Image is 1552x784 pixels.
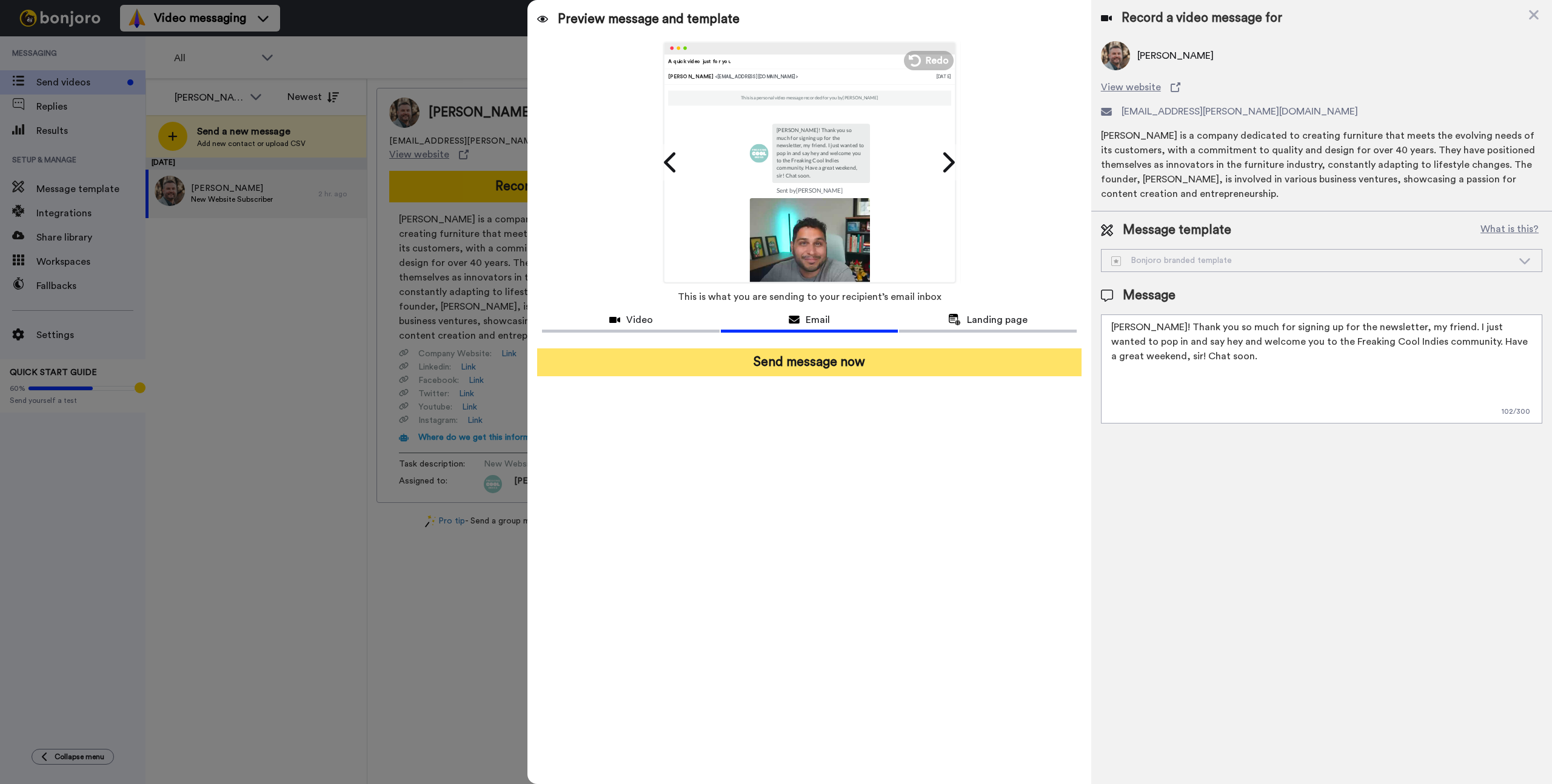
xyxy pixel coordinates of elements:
span: This is what you are sending to your recipient’s email inbox [678,284,942,310]
button: What is this? [1477,221,1542,239]
a: View website [1101,80,1542,95]
p: [PERSON_NAME]! Thank you so much for signing up for the newsletter, my friend. I just wanted to p... [776,127,865,179]
span: View website [1101,80,1161,95]
span: [EMAIL_ADDRESS][PERSON_NAME][DOMAIN_NAME] [1122,104,1358,119]
div: [PERSON_NAME] [668,73,936,80]
div: [PERSON_NAME] is a company dedicated to creating furniture that meets the evolving needs of its c... [1101,128,1542,201]
span: Video [626,313,653,327]
p: This is a personal video message recorded for you by [PERSON_NAME] [741,95,878,101]
td: Sent by [PERSON_NAME] [749,183,869,198]
textarea: [PERSON_NAME]! Thank you so much for signing up for the newsletter, my friend. I just wanted to p... [1101,314,1542,424]
button: Send message now [537,348,1081,376]
img: demo-template.svg [1111,256,1121,266]
span: Landing page [967,313,1028,327]
span: Message template [1123,221,1231,239]
div: [DATE] [935,73,951,80]
span: Message [1123,287,1176,305]
div: Bonjoro branded template [1111,254,1513,267]
img: ACg8ocJEpRqEkl9kWdgX57nUqj6OLuqkcJqIhXq8Q4aDTeQRikrPUIQ=s96-c [749,144,768,162]
img: 9k= [749,198,869,317]
span: Email [806,313,830,327]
